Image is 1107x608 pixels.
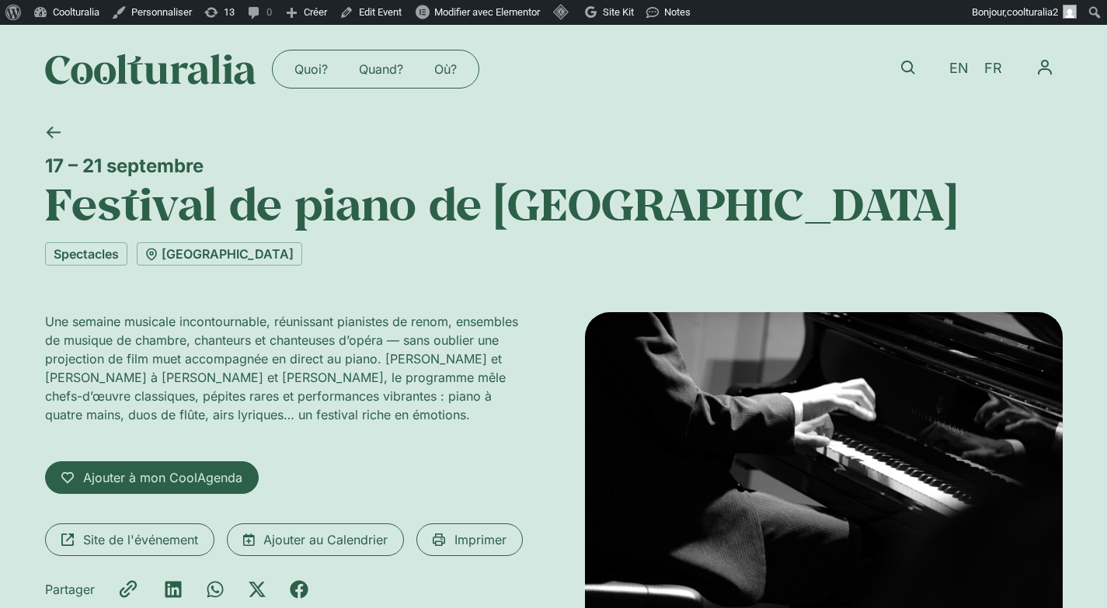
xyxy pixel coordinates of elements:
button: Permuter le menu [1027,50,1063,85]
a: Ajouter au Calendrier [227,523,404,556]
span: EN [949,61,969,77]
a: Quand? [343,57,419,82]
span: FR [984,61,1002,77]
a: Site de l'événement [45,523,214,556]
a: FR [976,57,1010,80]
a: Où? [419,57,472,82]
div: Partager sur facebook [290,580,308,599]
a: [GEOGRAPHIC_DATA] [137,242,302,266]
span: Site Kit [603,6,634,18]
span: coolturalia2 [1007,6,1058,18]
div: Partager sur whatsapp [206,580,225,599]
nav: Menu [279,57,472,82]
a: EN [942,57,976,80]
span: Ajouter au Calendrier [263,530,388,549]
div: Partager sur linkedin [164,580,183,599]
div: Partager sur x-twitter [248,580,266,599]
a: Imprimer [416,523,523,556]
span: Site de l'événement [83,530,198,549]
p: Une semaine musicale incontournable, réunissant pianistes de renom, ensembles de musique de chamb... [45,312,523,424]
a: Quoi? [279,57,343,82]
div: Partager [45,580,95,599]
nav: Menu [1027,50,1063,85]
div: 17 – 21 septembre [45,155,1063,177]
a: Spectacles [45,242,127,266]
span: Imprimer [454,530,507,549]
a: Ajouter à mon CoolAgenda [45,461,259,494]
span: Ajouter à mon CoolAgenda [83,468,242,487]
span: Modifier avec Elementor [434,6,540,18]
h1: Festival de piano de [GEOGRAPHIC_DATA] [45,177,1063,230]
